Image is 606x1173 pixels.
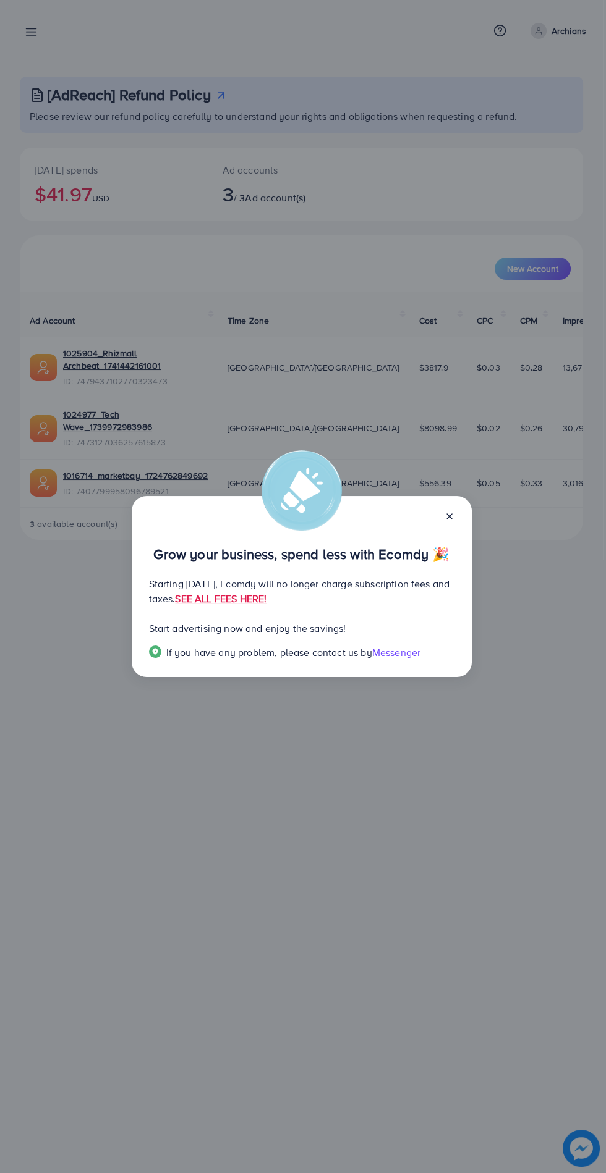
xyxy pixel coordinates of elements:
[175,592,267,605] a: SEE ALL FEES HERE!
[149,547,454,561] p: Grow your business, spend less with Ecomdy 🎉
[149,621,454,636] p: Start advertising now and enjoy the savings!
[149,645,161,658] img: Popup guide
[262,450,342,531] img: alert
[372,645,420,659] span: Messenger
[166,645,372,659] span: If you have any problem, please contact us by
[149,576,454,606] p: Starting [DATE], Ecomdy will no longer charge subscription fees and taxes.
